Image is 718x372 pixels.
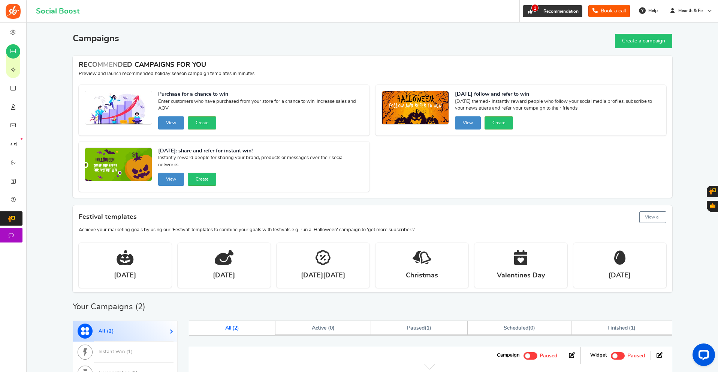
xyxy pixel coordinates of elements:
[128,349,131,354] span: 1
[504,325,535,331] span: ( )
[138,303,143,311] span: 2
[590,352,607,359] strong: Widget
[455,91,660,98] strong: [DATE] follow and refer to win
[631,325,634,331] span: 1
[301,271,345,280] strong: [DATE][DATE]
[687,340,718,372] iframe: LiveChat chat widget
[627,353,645,358] span: Paused
[607,325,636,331] span: Finished ( )
[636,5,661,17] a: Help
[79,62,666,69] h4: RECOMMENDED CAMPAIGNS FOR YOU
[455,98,660,113] span: [DATE] themed- Instantly reward people who follow your social media profiles, subscribe to your n...
[609,271,631,280] strong: [DATE]
[504,325,528,331] span: Scheduled
[158,98,363,113] span: Enter customers who have purchased from your store for a chance to win. Increase sales and AOV
[158,116,184,130] button: View
[675,8,706,14] span: Hearth & Fir
[73,34,119,44] h2: Campaigns
[646,8,658,14] span: Help
[85,91,152,125] img: Recommended Campaigns
[585,351,651,360] li: Widget activated
[21,138,22,140] em: New
[99,329,114,334] span: All ( )
[109,329,112,334] span: 2
[234,325,237,331] span: 2
[639,211,666,223] button: View all
[615,34,672,48] a: Create a campaign
[455,116,481,130] button: View
[85,148,152,182] img: Recommended Campaigns
[497,271,545,280] strong: Valentines Day
[158,91,363,98] strong: Purchase for a chance to win
[225,325,239,331] span: All ( )
[497,352,520,359] strong: Campaign
[406,271,438,280] strong: Christmas
[79,210,666,224] h4: Festival templates
[188,173,216,186] button: Create
[79,71,666,77] p: Preview and launch recommended holiday season campaign templates in minutes!
[330,325,333,331] span: 0
[531,4,538,12] span: 1
[540,353,557,358] span: Paused
[543,9,579,14] span: Recommendation
[79,227,666,233] p: Achieve your marketing goals by using our 'Festival' templates to combine your goals with festiva...
[73,303,145,310] h2: Your Campaigns ( )
[158,155,363,170] span: Instantly reward people for sharing your brand, products or messages over their social networks
[426,325,429,331] span: 1
[523,5,582,17] a: 1 Recommendation
[530,325,533,331] span: 0
[36,7,79,15] h1: Social Boost
[158,148,363,155] strong: [DATE]: share and refer for instant win!
[707,201,718,212] button: Gratisfaction
[710,203,715,208] span: Gratisfaction
[158,173,184,186] button: View
[382,91,449,125] img: Recommended Campaigns
[407,325,431,331] span: ( )
[188,116,216,130] button: Create
[213,271,235,280] strong: [DATE]
[99,349,133,354] span: Instant Win ( )
[407,325,425,331] span: Paused
[6,4,21,19] img: Social Boost
[588,5,630,17] a: Book a call
[312,325,335,331] span: Active ( )
[114,271,136,280] strong: [DATE]
[485,116,513,130] button: Create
